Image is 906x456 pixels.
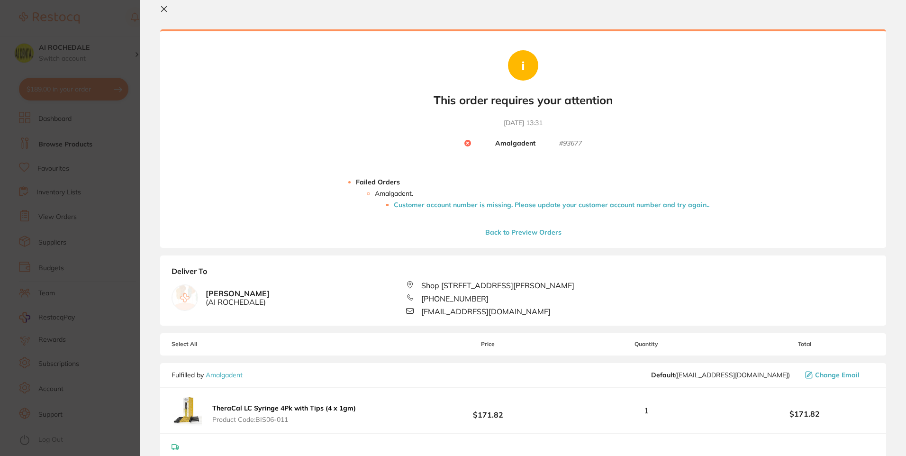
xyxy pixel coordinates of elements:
[421,281,574,290] span: Shop [STREET_ADDRESS][PERSON_NAME]
[802,371,875,379] button: Change Email
[558,341,734,347] span: Quantity
[206,289,270,307] b: [PERSON_NAME]
[206,298,270,306] span: ( AI ROCHEDALE )
[375,190,709,209] li: Amalgadent .
[495,139,535,148] b: Amalgadent
[651,371,790,379] span: info@amalgadent.com.au
[172,395,202,426] img: bXpuemxhcg
[434,93,613,107] b: This order requires your attention
[644,406,649,415] span: 1
[651,371,675,379] b: Default
[172,285,198,310] img: empty.jpg
[734,341,875,347] span: Total
[206,371,243,379] a: Amalgadent
[421,307,551,316] span: [EMAIL_ADDRESS][DOMAIN_NAME]
[394,201,709,209] li: Customer account number is missing. Please update your customer account number and try again. .
[815,371,860,379] span: Change Email
[417,341,558,347] span: Price
[559,139,582,148] small: # 93677
[504,119,543,128] time: [DATE] 13:31
[417,401,558,419] b: $171.82
[212,416,356,423] span: Product Code: BIS06-011
[172,371,243,379] p: Fulfilled by
[734,410,875,418] b: $171.82
[172,267,875,281] b: Deliver To
[212,404,356,412] b: TheraCal LC Syringe 4Pk with Tips (4 x 1gm)
[172,341,266,347] span: Select All
[482,228,564,237] button: Back to Preview Orders
[356,178,400,186] strong: Failed Orders
[421,294,489,303] span: [PHONE_NUMBER]
[209,404,359,424] button: TheraCal LC Syringe 4Pk with Tips (4 x 1gm) Product Code:BIS06-011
